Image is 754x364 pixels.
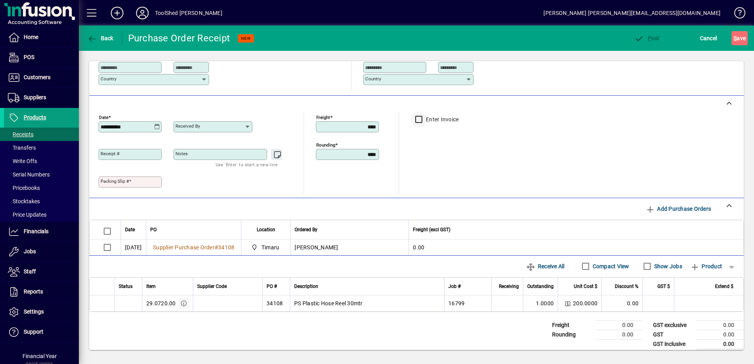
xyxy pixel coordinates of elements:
[634,35,660,41] span: ost
[690,260,722,273] span: Product
[128,32,230,45] div: Purchase Order Receipt
[8,158,37,164] span: Write Offs
[261,243,280,251] span: Timaru
[175,123,200,129] mat-label: Received by
[562,298,573,309] button: Change Price Levels
[4,181,79,195] a: Pricebooks
[155,7,222,19] div: ToolShed [PERSON_NAME]
[657,282,670,291] span: GST $
[4,195,79,208] a: Stocktakes
[4,128,79,141] a: Receipts
[121,240,146,255] td: [DATE]
[125,225,142,234] div: Date
[24,268,36,275] span: Staff
[8,198,40,204] span: Stocktakes
[87,35,114,41] span: Back
[153,244,215,251] span: Supplier Purchase Order
[527,282,554,291] span: Outstanding
[24,54,34,60] span: POS
[4,208,79,221] a: Price Updates
[413,225,733,234] div: Freight (excl GST)
[424,115,459,123] label: Enter Invoice
[698,31,719,45] button: Cancel
[548,330,595,339] td: Rounding
[218,244,234,251] span: 34108
[8,185,40,191] span: Pricebooks
[574,282,597,291] span: Unit Cost $
[119,282,133,291] span: Status
[573,299,597,307] span: 200.0000
[686,259,726,273] button: Product
[523,259,567,273] button: Receive All
[215,244,218,251] span: #
[4,68,79,87] a: Customers
[24,288,43,295] span: Reports
[146,282,156,291] span: Item
[249,243,282,252] span: Timaru
[101,178,129,184] mat-label: Packing Slip #
[24,248,36,254] span: Jobs
[543,7,720,19] div: [PERSON_NAME] [PERSON_NAME][EMAIL_ADDRESS][DOMAIN_NAME]
[733,32,746,45] span: ave
[696,330,744,339] td: 0.00
[24,228,49,234] span: Financials
[591,262,629,270] label: Compact View
[648,35,651,41] span: P
[365,76,381,82] mat-label: Country
[700,32,717,45] span: Cancel
[409,240,743,255] td: 0.00
[523,295,558,311] td: 1.0000
[642,202,714,216] button: Add Purchase Orders
[4,48,79,67] a: POS
[732,31,748,45] button: Save
[150,225,157,234] span: PO
[448,299,465,307] span: 16799
[130,6,155,20] button: Profile
[197,282,227,291] span: Supplier Code
[79,31,122,45] app-page-header-button: Back
[653,262,682,270] label: Show Jobs
[715,282,733,291] span: Extend $
[99,114,108,120] mat-label: Date
[4,262,79,282] a: Staff
[601,295,642,311] td: 0.00
[4,168,79,181] a: Serial Numbers
[295,225,317,234] span: Ordered By
[262,295,290,311] td: 34108
[267,282,277,291] span: PO #
[24,74,50,80] span: Customers
[24,34,38,40] span: Home
[4,302,79,322] a: Settings
[150,225,237,234] div: PO
[295,225,405,234] div: Ordered By
[290,240,409,255] td: [PERSON_NAME]
[632,31,662,45] button: Post
[4,322,79,342] a: Support
[22,353,57,359] span: Financial Year
[4,154,79,168] a: Write Offs
[595,320,643,330] td: 0.00
[4,222,79,241] a: Financials
[526,260,564,273] span: Receive All
[4,28,79,47] a: Home
[175,151,188,156] mat-label: Notes
[8,131,34,137] span: Receipts
[696,320,744,330] td: 0.00
[649,330,696,339] td: GST
[294,282,318,291] span: Description
[241,36,251,41] span: NEW
[4,282,79,302] a: Reports
[4,88,79,108] a: Suppliers
[101,76,116,82] mat-label: Country
[105,6,130,20] button: Add
[146,299,176,307] div: 29.0720.00
[316,142,335,147] mat-label: Rounding
[649,320,696,330] td: GST exclusive
[733,35,737,41] span: S
[8,171,50,178] span: Serial Numbers
[413,225,450,234] span: Freight (excl GST)
[8,145,36,151] span: Transfers
[290,295,444,311] td: PS Plastic Hose Reel 30mtr
[448,282,461,291] span: Job #
[696,339,744,349] td: 0.00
